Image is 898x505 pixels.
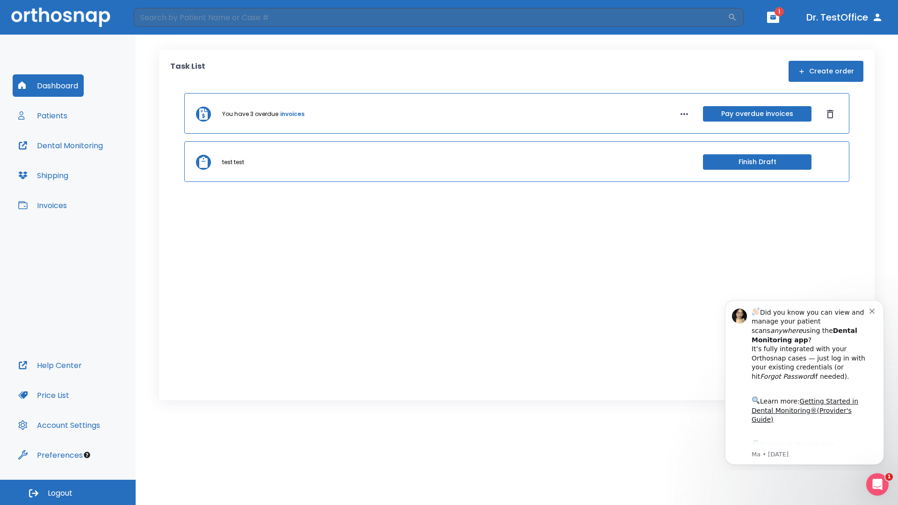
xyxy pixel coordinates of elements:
[13,104,73,127] button: Patients
[789,61,863,82] button: Create order
[41,147,159,195] div: Download the app: | ​ Let us know if you need help getting started!
[703,106,811,122] button: Pay overdue invoices
[13,164,74,187] button: Shipping
[775,7,784,16] span: 1
[13,414,106,436] button: Account Settings
[13,74,84,97] button: Dashboard
[803,9,887,26] button: Dr. TestOffice
[13,134,109,157] button: Dental Monitoring
[222,158,244,166] p: test test
[823,107,838,122] button: Dismiss
[41,159,159,167] p: Message from Ma, sent 7w ago
[170,61,205,82] p: Task List
[13,384,75,406] button: Price List
[159,14,166,22] button: Dismiss notification
[83,451,91,459] div: Tooltip anchor
[41,149,124,166] a: App Store
[134,8,728,27] input: Search by Patient Name or Case #
[11,7,110,27] img: Orthosnap
[48,488,72,498] span: Logout
[222,110,278,118] p: You have 3 overdue
[711,292,898,470] iframe: Intercom notifications message
[885,473,893,481] span: 1
[866,473,889,496] iframe: Intercom live chat
[703,154,811,170] button: Finish Draft
[13,194,72,216] button: Invoices
[280,110,304,118] a: invoices
[13,354,87,376] button: Help Center
[13,444,88,466] button: Preferences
